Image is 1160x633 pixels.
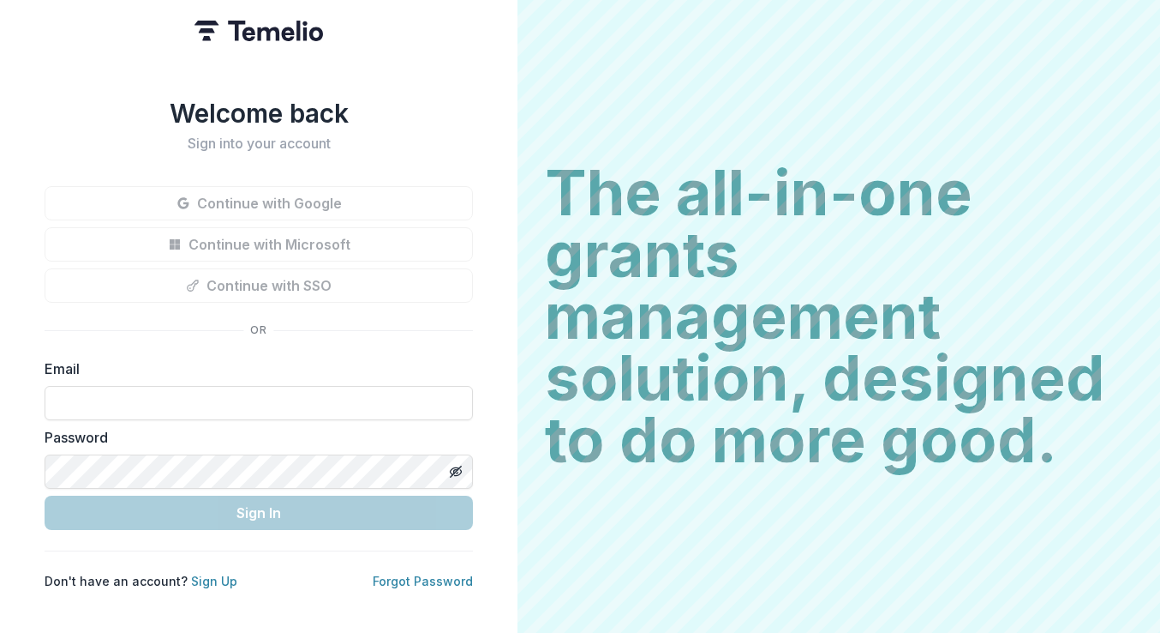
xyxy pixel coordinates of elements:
[373,574,473,588] a: Forgot Password
[45,98,473,129] h1: Welcome back
[45,496,473,530] button: Sign In
[45,227,473,262] button: Continue with Microsoft
[45,359,463,379] label: Email
[45,136,473,152] h2: Sign into your account
[45,427,463,448] label: Password
[45,268,473,303] button: Continue with SSO
[191,574,237,588] a: Sign Up
[442,458,469,485] button: Toggle password visibility
[45,572,237,590] p: Don't have an account?
[194,21,323,41] img: Temelio
[45,186,473,220] button: Continue with Google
